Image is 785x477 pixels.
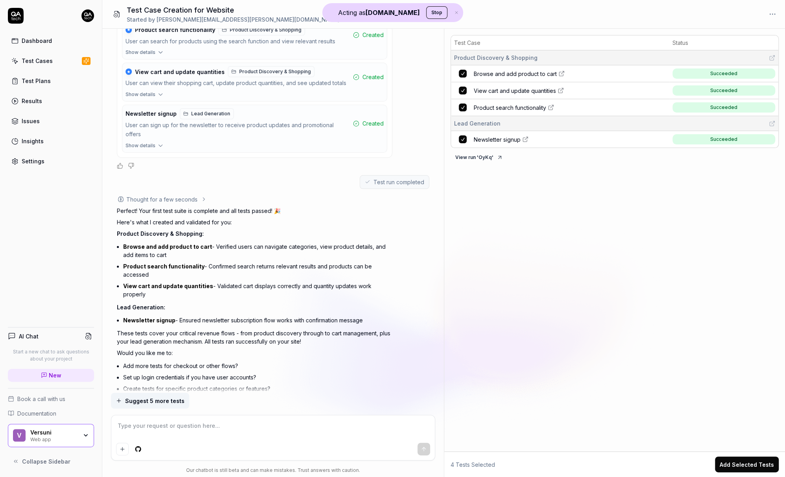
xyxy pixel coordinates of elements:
[117,230,204,237] span: Product Discovery & Shopping:
[122,105,387,142] button: Newsletter signupLead GenerationUser can sign up for the newsletter to receive product updates an...
[426,6,447,19] button: Stop
[117,329,392,346] p: These tests cover your critical revenue flows - from product discovery through to cart management...
[22,97,42,105] div: Results
[474,104,668,112] a: Product search functionality
[123,314,392,326] li: - Ensured newsletter subscription flow works with confirmation message
[122,21,387,49] button: ★Product search functionalityProduct Discovery & ShoppingUser can search for products using the s...
[17,409,56,418] span: Documentation
[22,37,52,45] div: Dashboard
[474,70,557,78] span: Browse and add product to cart
[123,243,212,250] a: Browse and add product to cart
[81,9,94,22] img: 7ccf6c19-61ad-4a6c-8811-018b02a1b829.jpg
[111,467,435,474] div: Our chatbot is still beta and can make mistakes. Trust answers with caution.
[22,457,70,466] span: Collapse Sidebar
[451,153,508,161] a: View run 'OyKq'
[451,460,495,469] span: 4 Tests Selected
[123,360,392,372] li: Add more tests for checkout or other flows?
[710,87,737,94] div: Succeeded
[710,70,737,77] div: Succeeded
[8,348,94,362] p: Start a new chat to ask questions about your project
[122,91,387,101] button: Show details
[8,93,94,109] a: Results
[191,110,230,117] span: Lead Generation
[710,104,737,111] div: Succeeded
[8,153,94,169] a: Settings
[157,16,340,23] span: [PERSON_NAME][EMAIL_ADDRESS][PERSON_NAME][DOMAIN_NAME]
[22,137,44,145] div: Insights
[122,142,387,152] button: Show details
[362,119,384,128] span: Created
[127,15,340,24] div: Started by
[123,280,392,300] li: - Validated cart displays correctly and quantity updates work properly
[123,383,392,394] li: Create tests for specific product categories or features?
[126,49,155,56] span: Show details
[8,53,94,68] a: Test Cases
[362,31,384,39] span: Created
[474,104,546,112] span: Product search functionality
[180,108,234,119] a: Lead Generation
[123,263,205,270] a: Product search functionality
[126,195,198,203] div: Thought for a few seconds
[117,304,165,311] span: Lead Generation:
[474,87,668,95] a: View cart and update quantities
[122,63,387,91] button: ★View cart and update quantitiesProduct Discovery & ShoppingUser can view their shopping cart, up...
[123,317,175,324] a: Newsletter signup
[126,79,350,88] div: User can view their shopping cart, update product quantities, and see updated totals
[49,371,61,379] span: New
[710,136,737,143] div: Succeeded
[451,35,669,50] th: Test Case
[117,349,392,357] p: Would you like me to:
[8,33,94,48] a: Dashboard
[22,117,40,125] div: Issues
[13,429,26,442] span: V
[474,70,668,78] a: Browse and add product to cart
[8,73,94,89] a: Test Plans
[8,409,94,418] a: Documentation
[454,54,537,62] span: Product Discovery & Shopping
[30,436,78,442] div: Web app
[474,87,556,95] span: View cart and update quantities
[669,35,778,50] th: Status
[126,110,177,117] span: Newsletter signup
[123,261,392,280] li: - Confirmed search returns relevant results and products can be accessed
[8,395,94,403] a: Book a call with us
[22,77,51,85] div: Test Plans
[117,163,123,169] button: Positive feedback
[474,135,521,144] span: Newsletter signup
[454,119,501,128] span: Lead Generation
[126,37,350,46] div: User can search for products using the search function and view relevant results
[126,121,350,139] div: User can sign up for the newsletter to receive product updates and promotional offers
[123,283,213,289] a: View cart and update quantities
[122,49,387,59] button: Show details
[126,27,132,33] div: ★
[126,91,155,98] span: Show details
[123,372,392,383] li: Set up login credentials if you have user accounts?
[125,397,185,405] span: Suggest 5 more tests
[19,332,39,340] h4: AI Chat
[373,178,424,186] span: Test run completed
[8,424,94,447] button: VVersuniWeb app
[123,241,392,261] li: - Verified users can navigate categories, view product details, and add items to cart
[228,66,314,77] a: Product Discovery & Shopping
[126,68,132,75] div: ★
[135,68,225,76] span: View cart and update quantities
[362,73,384,81] span: Created
[22,157,44,165] div: Settings
[8,453,94,469] button: Collapse Sidebar
[135,26,215,33] span: Product search functionality
[126,142,155,149] span: Show details
[17,395,65,403] span: Book a call with us
[218,24,305,35] a: Product Discovery & Shopping
[127,5,340,15] h1: Test Case Creation for Website
[8,133,94,149] a: Insights
[116,443,129,455] button: Add attachment
[451,151,508,164] button: View run 'OyKq'
[239,68,311,75] span: Product Discovery & Shopping
[8,369,94,382] a: New
[30,429,78,436] div: Versuni
[8,113,94,129] a: Issues
[230,26,301,33] span: Product Discovery & Shopping
[117,218,392,226] p: Here's what I created and validated for you:
[474,135,668,144] a: Newsletter signup
[715,457,779,472] button: Add Selected Tests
